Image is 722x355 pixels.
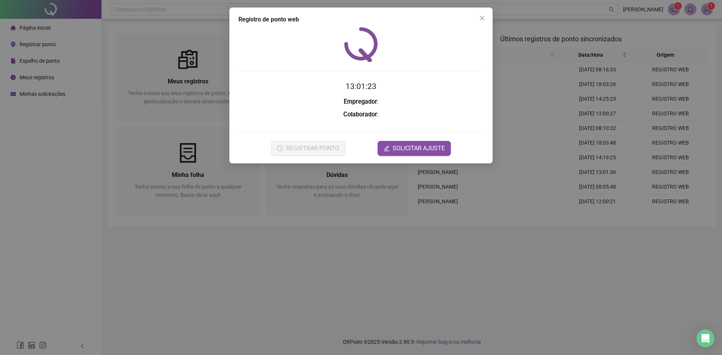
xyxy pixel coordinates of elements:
[343,111,377,118] strong: Colaborador
[238,110,484,119] h3: :
[271,141,345,156] button: REGISTRAR PONTO
[344,27,378,62] img: QRPoint
[346,82,376,91] time: 13:01:23
[476,12,488,24] button: Close
[378,141,451,156] button: editSOLICITAR AJUSTE
[479,15,485,21] span: close
[393,144,445,153] span: SOLICITAR AJUSTE
[384,145,390,151] span: edit
[238,15,484,24] div: Registro de ponto web
[344,98,377,105] strong: Empregador
[696,329,714,347] div: Open Intercom Messenger
[238,97,484,107] h3: :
